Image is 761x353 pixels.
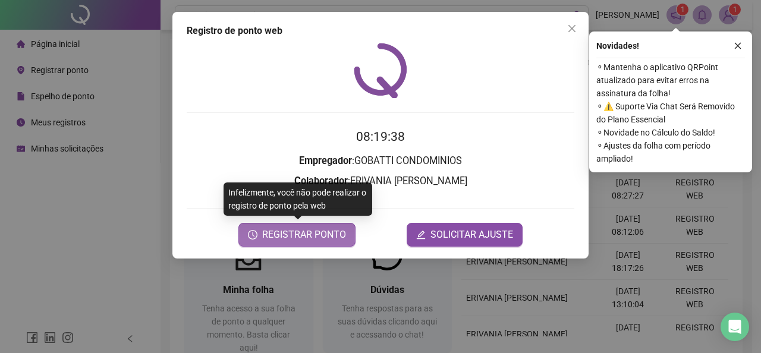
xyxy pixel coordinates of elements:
[187,24,574,38] div: Registro de ponto web
[224,182,372,216] div: Infelizmente, você não pode realizar o registro de ponto pela web
[562,19,581,38] button: Close
[299,155,352,166] strong: Empregador
[262,228,346,242] span: REGISTRAR PONTO
[567,24,577,33] span: close
[734,42,742,50] span: close
[356,130,405,144] time: 08:19:38
[416,230,426,239] span: edit
[596,39,639,52] span: Novidades !
[248,230,257,239] span: clock-circle
[596,61,745,100] span: ⚬ Mantenha o aplicativo QRPoint atualizado para evitar erros na assinatura da folha!
[596,139,745,165] span: ⚬ Ajustes da folha com período ampliado!
[407,223,523,247] button: editSOLICITAR AJUSTE
[187,174,574,189] h3: : ERIVANIA [PERSON_NAME]
[354,43,407,98] img: QRPoint
[238,223,356,247] button: REGISTRAR PONTO
[596,100,745,126] span: ⚬ ⚠️ Suporte Via Chat Será Removido do Plano Essencial
[430,228,513,242] span: SOLICITAR AJUSTE
[721,313,749,341] div: Open Intercom Messenger
[596,126,745,139] span: ⚬ Novidade no Cálculo do Saldo!
[187,153,574,169] h3: : GOBATTI CONDOMINIOS
[294,175,348,187] strong: Colaborador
